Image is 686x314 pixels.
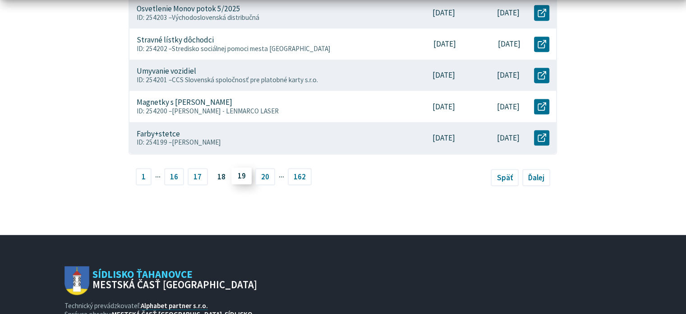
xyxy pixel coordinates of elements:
[491,169,519,186] a: Späť
[497,8,520,18] p: [DATE]
[231,167,252,184] a: 19
[136,168,152,185] a: 1
[137,66,196,76] p: Umyvanie vozidiel
[141,301,208,310] a: Alphabet partner s.r.o.
[433,39,456,49] p: [DATE]
[164,168,184,185] a: 16
[137,129,180,139] p: Farby+stetce
[137,45,392,53] p: ID: 254202 –
[137,4,240,14] p: Osvetlenie Monov potok 5/2025
[172,138,221,146] span: [PERSON_NAME]
[279,169,284,184] span: ···
[433,8,455,18] p: [DATE]
[528,173,544,183] span: Ďalej
[172,44,331,53] span: Stredisko sociálnej pomoci mesta [GEOGRAPHIC_DATA]
[497,70,520,80] p: [DATE]
[188,168,208,185] a: 17
[497,102,520,112] p: [DATE]
[89,269,258,290] span: Sídlisko Ťahanovce
[64,266,89,295] img: Prejsť na domovskú stránku
[255,168,276,185] a: 20
[497,133,520,143] p: [DATE]
[522,169,551,186] a: Ďalej
[137,14,391,22] p: ID: 254203 –
[172,107,279,115] span: [PERSON_NAME] - LENMARCO LASER
[137,138,391,146] p: ID: 254199 –
[288,168,312,185] a: 162
[92,280,257,290] span: Mestská časť [GEOGRAPHIC_DATA]
[497,173,513,183] span: Späť
[433,102,455,112] p: [DATE]
[137,107,391,115] p: ID: 254200 –
[137,98,232,107] p: Magnetky s [PERSON_NAME]
[433,70,455,80] p: [DATE]
[498,39,520,49] p: [DATE]
[64,266,258,295] a: Logo Sídlisko Ťahanovce, prejsť na domovskú stránku.
[172,13,259,22] span: Východoslovenská distribučná
[211,168,231,185] span: 18
[433,133,455,143] p: [DATE]
[155,169,161,184] span: ···
[172,75,318,84] span: CCS Slovenská spoločnosť pre platobné karty s.r.o.
[137,35,214,45] p: Stravné lístky dôchodci
[137,76,391,84] p: ID: 254201 –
